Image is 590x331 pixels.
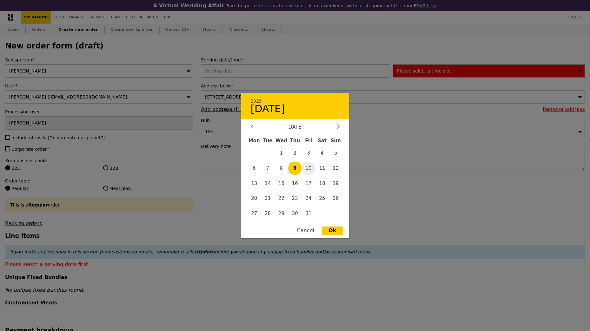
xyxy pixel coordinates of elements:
[248,162,261,175] span: 6
[248,192,261,205] span: 20
[288,135,302,146] div: Thu
[315,162,329,175] span: 11
[251,104,340,114] div: [DATE]
[302,135,315,146] div: Fri
[329,162,343,175] span: 12
[291,227,321,235] div: Cancel
[315,192,329,205] span: 25
[275,192,288,205] span: 22
[288,192,302,205] span: 23
[329,146,343,160] span: 5
[261,162,275,175] span: 7
[302,162,315,175] span: 10
[275,146,288,160] span: 1
[329,192,343,205] span: 26
[261,135,275,146] div: Tue
[302,192,315,205] span: 24
[275,176,288,190] span: 15
[329,176,343,190] span: 19
[275,135,288,146] div: Wed
[315,135,329,146] div: Sat
[288,162,302,175] span: 9
[302,146,315,160] span: 3
[248,176,261,190] span: 13
[275,207,288,220] span: 29
[322,227,342,235] div: Ok
[288,146,302,160] span: 2
[261,207,275,220] span: 28
[288,207,302,220] span: 30
[251,99,340,104] div: 2025
[288,176,302,190] span: 16
[302,176,315,190] span: 17
[329,135,343,146] div: Sun
[275,162,288,175] span: 8
[302,207,315,220] span: 31
[261,176,275,190] span: 14
[248,207,261,220] span: 27
[315,176,329,190] span: 18
[248,135,261,146] div: Mon
[261,192,275,205] span: 21
[315,146,329,160] span: 4
[251,124,340,130] div: [DATE]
